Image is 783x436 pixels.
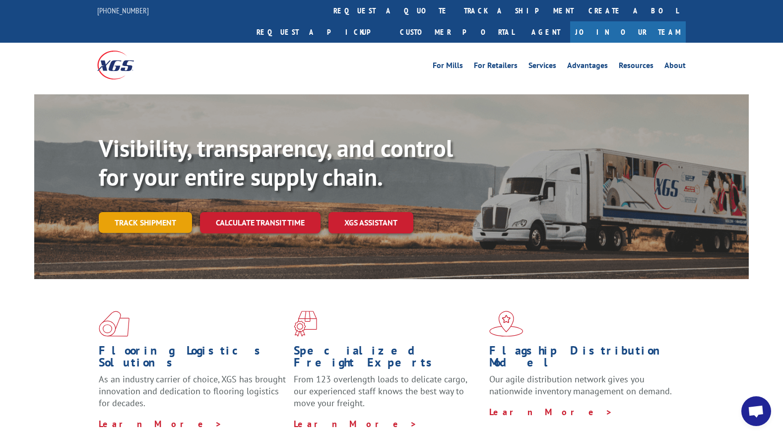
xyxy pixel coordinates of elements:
[522,21,570,43] a: Agent
[570,21,686,43] a: Join Our Team
[489,406,613,418] a: Learn More >
[99,373,286,409] span: As an industry carrier of choice, XGS has brought innovation and dedication to flooring logistics...
[294,418,417,430] a: Learn More >
[99,212,192,233] a: Track shipment
[294,373,481,418] p: From 123 overlength loads to delicate cargo, our experienced staff knows the best way to move you...
[99,418,222,430] a: Learn More >
[294,345,481,373] h1: Specialized Freight Experts
[99,311,130,337] img: xgs-icon-total-supply-chain-intelligence-red
[97,5,149,15] a: [PHONE_NUMBER]
[528,62,556,73] a: Services
[294,311,317,337] img: xgs-icon-focused-on-flooring-red
[99,133,453,192] b: Visibility, transparency, and control for your entire supply chain.
[433,62,463,73] a: For Mills
[200,212,321,233] a: Calculate transit time
[664,62,686,73] a: About
[489,373,672,397] span: Our agile distribution network gives you nationwide inventory management on demand.
[567,62,608,73] a: Advantages
[741,396,771,426] div: Open chat
[489,345,677,373] h1: Flagship Distribution Model
[328,212,413,233] a: XGS ASSISTANT
[99,345,286,373] h1: Flooring Logistics Solutions
[392,21,522,43] a: Customer Portal
[249,21,392,43] a: Request a pickup
[489,311,523,337] img: xgs-icon-flagship-distribution-model-red
[474,62,518,73] a: For Retailers
[619,62,653,73] a: Resources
